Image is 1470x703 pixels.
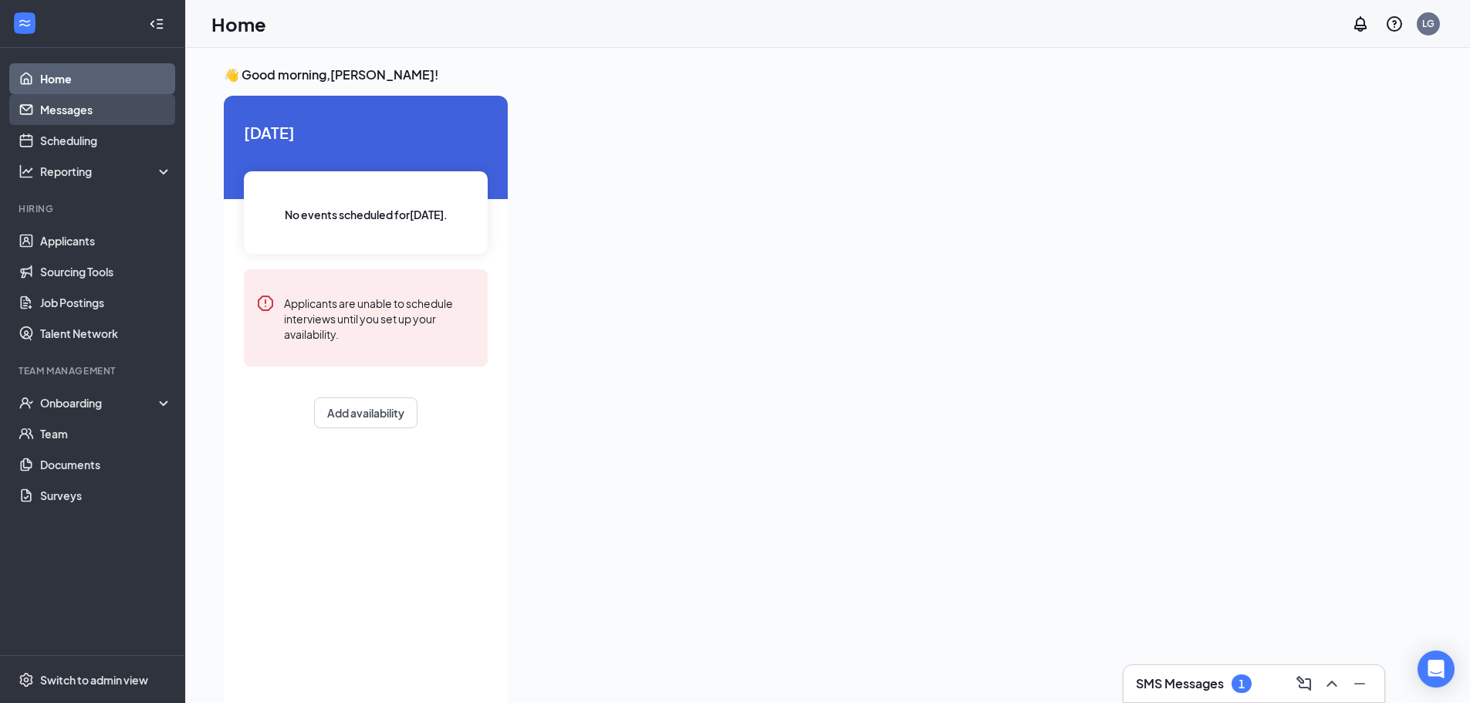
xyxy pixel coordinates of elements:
svg: Minimize [1350,674,1369,693]
button: ComposeMessage [1292,671,1316,696]
div: Applicants are unable to schedule interviews until you set up your availability. [284,294,475,342]
svg: Analysis [19,164,34,179]
span: [DATE] [244,120,488,144]
span: No events scheduled for [DATE] . [285,206,448,223]
svg: Notifications [1351,15,1370,33]
div: Team Management [19,364,169,377]
svg: WorkstreamLogo [17,15,32,31]
a: Home [40,63,172,94]
button: Add availability [314,397,417,428]
h3: SMS Messages [1136,675,1224,692]
a: Sourcing Tools [40,256,172,287]
svg: ComposeMessage [1295,674,1313,693]
div: LG [1422,17,1435,30]
div: Reporting [40,164,173,179]
a: Messages [40,94,172,125]
svg: Error [256,294,275,313]
div: Hiring [19,202,169,215]
svg: QuestionInfo [1385,15,1404,33]
svg: Collapse [149,16,164,32]
button: Minimize [1347,671,1372,696]
button: ChevronUp [1320,671,1344,696]
div: 1 [1239,678,1245,691]
h3: 👋 Good morning, [PERSON_NAME] ! [224,66,1384,83]
svg: ChevronUp [1323,674,1341,693]
a: Team [40,418,172,449]
div: Switch to admin view [40,672,148,688]
div: Open Intercom Messenger [1418,651,1455,688]
h1: Home [211,11,266,37]
a: Documents [40,449,172,480]
a: Scheduling [40,125,172,156]
a: Job Postings [40,287,172,318]
a: Applicants [40,225,172,256]
a: Surveys [40,480,172,511]
svg: UserCheck [19,395,34,411]
svg: Settings [19,672,34,688]
div: Onboarding [40,395,159,411]
a: Talent Network [40,318,172,349]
